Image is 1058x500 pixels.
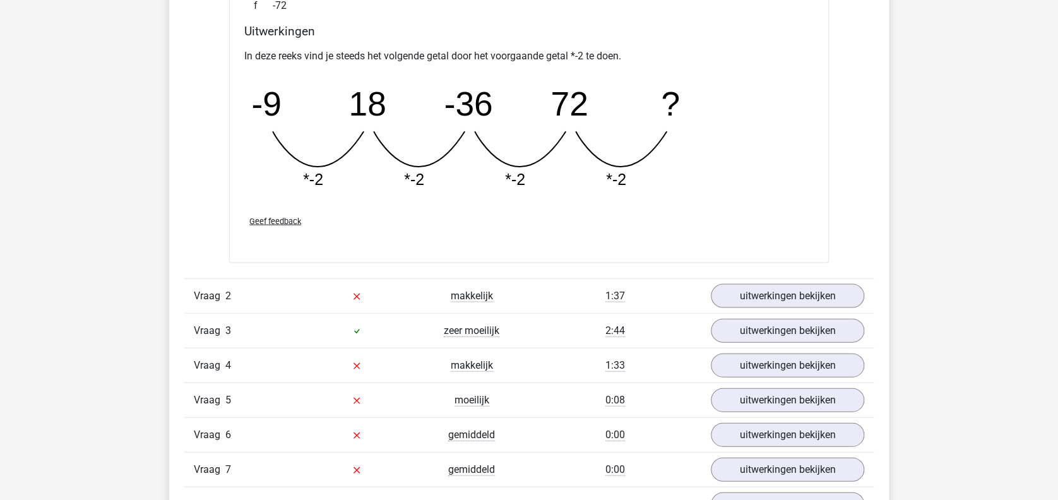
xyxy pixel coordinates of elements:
span: 7 [225,463,231,475]
span: makkelijk [451,359,493,371]
p: In deze reeks vind je steeds het volgende getal door het voorgaande getal *-2 te doen. [244,48,814,63]
tspan: 72 [550,85,588,122]
span: 0:00 [605,428,625,441]
tspan: 18 [348,85,386,122]
span: Vraag [194,427,225,442]
span: Geef feedback [249,216,301,225]
span: gemiddeld [448,463,495,475]
span: gemiddeld [448,428,495,441]
h4: Uitwerkingen [244,23,814,38]
span: Vraag [194,461,225,477]
span: Vraag [194,288,225,303]
span: makkelijk [451,289,493,302]
a: uitwerkingen bekijken [711,422,864,446]
span: zeer moeilijk [444,324,499,336]
span: 2:44 [605,324,625,336]
span: 0:08 [605,393,625,406]
span: 1:37 [605,289,625,302]
span: moeilijk [455,393,489,406]
a: uitwerkingen bekijken [711,388,864,412]
span: 1:33 [605,359,625,371]
span: 4 [225,359,231,371]
span: Vraag [194,392,225,407]
span: 0:00 [605,463,625,475]
a: uitwerkingen bekijken [711,318,864,342]
a: uitwerkingen bekijken [711,353,864,377]
span: 2 [225,289,231,301]
span: 3 [225,324,231,336]
span: 5 [225,393,231,405]
a: uitwerkingen bekijken [711,283,864,307]
span: Vraag [194,357,225,372]
tspan: -36 [444,85,492,122]
tspan: -9 [251,85,281,122]
span: 6 [225,428,231,440]
tspan: ? [661,85,680,122]
span: Vraag [194,323,225,338]
a: uitwerkingen bekijken [711,457,864,481]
